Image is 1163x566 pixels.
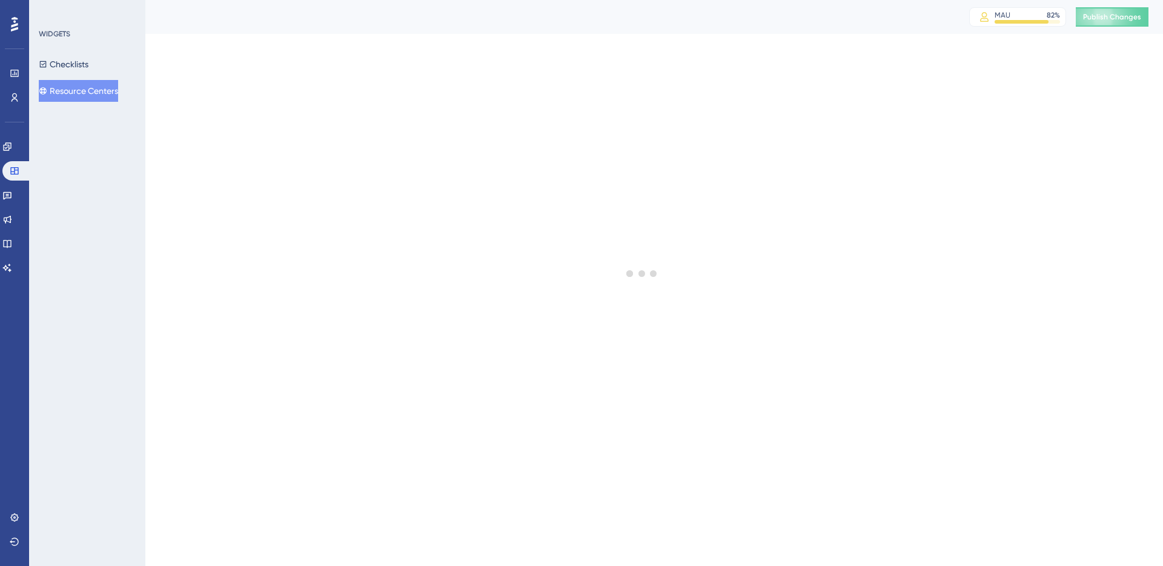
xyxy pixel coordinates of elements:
button: Resource Centers [39,80,118,102]
button: Checklists [39,53,88,75]
div: MAU [995,10,1010,20]
button: Publish Changes [1076,7,1148,27]
div: WIDGETS [39,29,70,39]
span: Publish Changes [1083,12,1141,22]
div: 82 % [1047,10,1060,20]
